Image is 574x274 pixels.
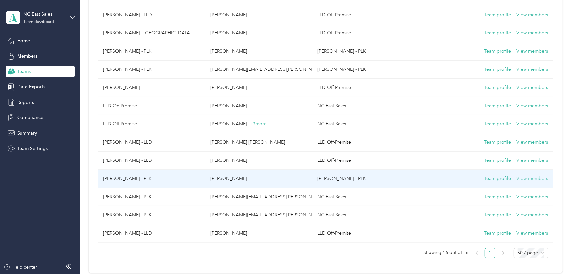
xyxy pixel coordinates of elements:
button: View members [517,139,548,146]
button: Help center [4,264,37,271]
p: [PERSON_NAME] [210,11,307,19]
div: NC East Sales [23,11,65,18]
td: Dana Hart - PLK [312,61,419,79]
button: View members [517,157,548,164]
p: [PERSON_NAME][EMAIL_ADDRESS][PERSON_NAME][DOMAIN_NAME] [210,66,307,73]
button: View members [517,211,548,219]
li: Previous Page [471,248,482,258]
span: Home [17,37,30,44]
td: LLD Off-Premise [312,133,419,152]
button: Team profile [484,175,511,182]
span: left [475,251,479,255]
button: View members [517,66,548,73]
p: [PERSON_NAME][EMAIL_ADDRESS][PERSON_NAME][DOMAIN_NAME] [210,193,307,201]
button: View members [517,11,548,19]
div: Team dashboard [23,20,54,24]
span: Compliance [17,114,43,121]
button: View members [517,175,548,182]
span: right [501,251,505,255]
td: LLD Off-Premise [312,79,419,97]
p: [PERSON_NAME][EMAIL_ADDRESS][PERSON_NAME][DOMAIN_NAME] [210,211,307,219]
td: Keith Kinlaw - LLD [98,6,205,24]
td: Michael Sleavensky - LLD [98,224,205,243]
p: [PERSON_NAME] [PERSON_NAME] [210,139,307,146]
button: right [498,248,509,258]
span: Team Settings [17,145,48,152]
button: View members [517,84,548,91]
td: NC East Sales [312,188,419,206]
td: LLD Off-Premise [312,224,419,243]
iframe: Everlance-gr Chat Button Frame [537,237,574,274]
a: 1 [485,248,495,258]
button: Team profile [484,29,511,37]
div: Page Size [514,248,548,258]
td: LLD Off-Premise [98,115,205,133]
span: + 3 more [250,121,266,127]
button: Team profile [484,66,511,73]
span: Reports [17,99,34,106]
button: View members [517,230,548,237]
td: LLD Off-Premise [312,152,419,170]
button: Team profile [484,157,511,164]
td: Brian Sasser - PLK [98,61,205,79]
button: Team profile [484,11,511,19]
button: Team profile [484,211,511,219]
td: Fred Hicks - PLK [98,42,205,61]
p: [PERSON_NAME] [210,102,307,110]
button: Team profile [484,139,511,146]
span: Showing 16 out of 16 [424,248,469,258]
button: left [471,248,482,258]
button: View members [517,120,548,128]
button: Team profile [484,48,511,55]
button: Team profile [484,230,511,237]
td: NC East Sales [312,115,419,133]
p: [PERSON_NAME] [210,29,307,37]
li: Next Page [498,248,509,258]
button: Team profile [484,102,511,110]
td: Justin Henderson - LLD [98,152,205,170]
td: NC East Sales [312,97,419,115]
td: Dana Hart - PLK [312,170,419,188]
p: [PERSON_NAME] [210,230,307,237]
td: LLD Off-Premise [312,6,419,24]
span: Summary [17,130,37,137]
td: Bobby Wallace - PLK [98,170,205,188]
p: [PERSON_NAME] [210,48,307,55]
button: Team profile [484,193,511,201]
td: Brian Scott - LUM [98,79,205,97]
button: View members [517,48,548,55]
span: Data Exports [17,83,45,90]
td: Donald Gruentzel - LLD [98,133,205,152]
td: NC East Sales [312,206,419,224]
p: [PERSON_NAME] [210,120,307,128]
span: Members [17,53,37,60]
span: 50 / page [518,248,544,258]
button: View members [517,102,548,110]
span: Teams [17,68,31,75]
p: [PERSON_NAME] [210,175,307,182]
button: Team profile [484,84,511,91]
button: Team profile [484,120,511,128]
p: [PERSON_NAME] [210,157,307,164]
p: [PERSON_NAME] [210,84,307,91]
td: LLD Off-Premise [312,24,419,42]
button: View members [517,193,548,201]
td: Dana Hart - PLK [98,188,205,206]
td: LLD On-Premise [98,97,205,115]
td: Laura Moseley - PLK [98,206,205,224]
button: View members [517,29,548,37]
td: Dana Hart - PLK [312,42,419,61]
td: Ron Amos - NC East [98,24,205,42]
